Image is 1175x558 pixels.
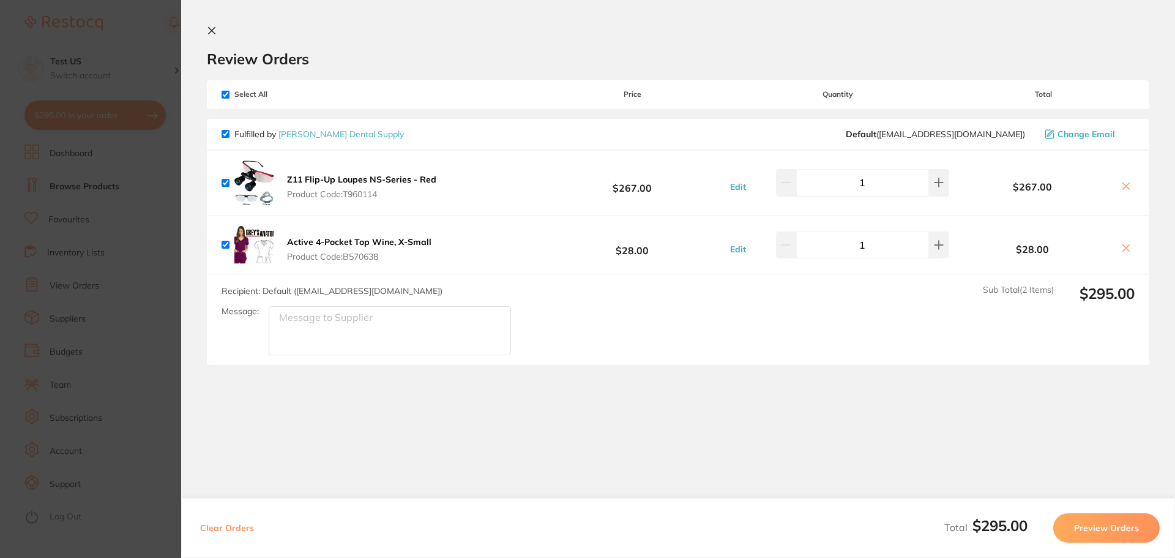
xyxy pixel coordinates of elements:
[944,521,1028,533] span: Total
[972,516,1028,535] b: $295.00
[222,285,442,296] span: Recipient: Default ( [EMAIL_ADDRESS][DOMAIN_NAME] )
[278,129,404,140] a: [PERSON_NAME] Dental Supply
[196,513,258,543] button: Clear Orders
[287,236,431,247] b: Active 4-Pocket Top Wine, X-Small
[1057,129,1115,139] span: Change Email
[952,244,1113,255] b: $28.00
[1041,129,1135,140] button: Change Email
[1053,513,1160,543] button: Preview Orders
[541,172,723,194] b: $267.00
[541,234,723,257] b: $28.00
[222,306,259,317] label: Message:
[287,189,436,199] span: Product Code: T960114
[541,90,723,99] span: Price
[234,225,274,265] img: Y3dqdg
[846,129,1025,139] span: sales@pearsondental.com
[207,50,1149,68] h2: Review Orders
[726,181,750,192] button: Edit
[846,129,876,140] b: Default
[234,160,274,205] img: eDF1NA
[283,236,435,262] button: Active 4-Pocket Top Wine, X-Small Product Code:B570638
[726,244,750,255] button: Edit
[283,174,440,200] button: Z11 Flip-Up Loupes NS-Series - Red Product Code:T960114
[1064,285,1135,355] output: $295.00
[222,90,344,99] span: Select All
[952,181,1113,192] b: $267.00
[234,129,404,139] p: Fulfilled by
[983,285,1054,355] span: Sub Total ( 2 Items)
[724,90,952,99] span: Quantity
[952,90,1135,99] span: Total
[287,174,436,185] b: Z11 Flip-Up Loupes NS-Series - Red
[287,252,431,262] span: Product Code: B570638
